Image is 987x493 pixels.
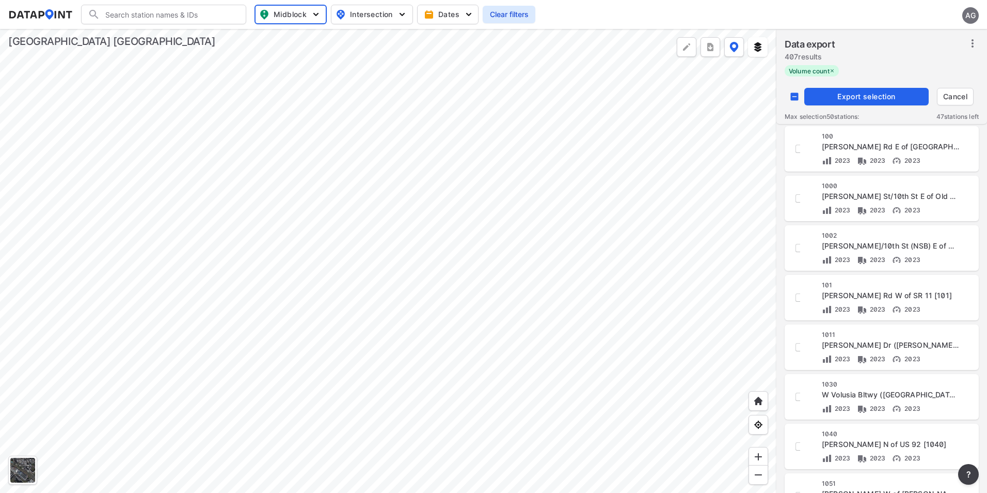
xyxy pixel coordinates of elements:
[785,52,835,62] label: 407 results
[822,304,832,315] img: Volume count
[892,156,902,166] img: Vehicle speed
[8,456,37,485] div: Toggle basemap
[936,113,979,121] label: 47 stations left
[822,439,959,450] div: Kepler Rd N of US 92 [1040]
[902,305,920,313] span: 2023
[822,205,832,215] img: Volume count
[962,7,979,24] div: AG
[867,405,886,412] span: 2023
[832,206,851,214] span: 2023
[958,464,979,485] button: more
[832,256,851,264] span: 2023
[902,454,920,462] span: 2023
[749,415,768,435] div: View my location
[832,405,851,412] span: 2023
[753,396,763,406] img: +XpAUvaXAN7GudzAAAAAElFTkSuQmCC
[311,9,321,20] img: 5YPKRKmlfpI5mqlR8AD95paCi+0kK1fRFDJSaMmawlwaeJcJwk9O2fotCW5ve9gAAAAASUVORK5CYII=
[749,391,768,411] div: Home
[822,281,959,289] div: 101
[489,9,529,20] span: Clear filters
[822,480,959,488] div: 1051
[892,304,902,315] img: Vehicle speed
[258,8,270,21] img: map_pin_mid.602f9df1.svg
[822,430,959,438] div: 1040
[822,132,959,141] div: 100
[832,355,851,363] span: 2023
[937,88,974,105] button: Cancel
[753,420,763,430] img: zeq5HYn9AnE9l6UmnFLPAAAAAElFTkSuQmCC
[753,452,763,462] img: ZvzfEJKXnyWIrJytrsY285QMwk63cM6Drc+sIAAAAASUVORK5CYII=
[464,9,474,20] img: 5YPKRKmlfpI5mqlR8AD95paCi+0kK1fRFDJSaMmawlwaeJcJwk9O2fotCW5ve9gAAAAASUVORK5CYII=
[822,232,959,240] div: 1002
[808,91,925,102] span: Export selection
[857,304,867,315] img: Vehicle class
[902,355,920,363] span: 2023
[822,404,832,414] img: Volume count
[426,9,472,20] span: Dates
[867,305,886,313] span: 2023
[832,157,851,164] span: 2023
[331,5,413,24] button: Intersection
[483,6,535,23] button: Clear filters
[705,42,715,52] img: xqJnZQTG2JQi0x5lvmkeSNbbgIiQD62bqHG8IfrOzanD0FsRdYrij6fAAAAAElFTkSuQmCC
[892,354,902,364] img: Vehicle speed
[100,6,240,23] input: Search
[8,9,73,20] img: dataPointLogo.9353c09d.svg
[867,355,886,363] span: 2023
[867,206,886,214] span: 2023
[902,405,920,412] span: 2023
[701,37,720,57] button: more
[857,205,867,215] img: Vehicle class
[822,182,959,190] div: 1000
[417,5,479,24] button: Dates
[749,447,768,467] div: Zoom in
[902,157,920,164] span: 2023
[832,305,851,313] span: 2023
[729,42,739,52] img: data-point-layers.37681fc9.svg
[942,91,969,102] span: Cancel
[822,380,959,389] div: 1030
[822,354,832,364] img: Volume count
[749,465,768,485] div: Zoom out
[336,8,406,21] span: Intersection
[785,113,859,121] label: Max selection 50 stations:
[822,255,832,265] img: Volume count
[822,142,959,152] div: Arredondo Grant Rd E of Spring Garden Ranch Rd [100]
[964,468,973,481] span: ?
[857,354,867,364] img: Vehicle class
[424,9,434,20] img: calendar-gold.39a51dde.svg
[892,404,902,414] img: Vehicle speed
[677,37,696,57] div: Polygon tool
[822,390,959,400] div: W Volusia Bltwy (Veterans Memorial Pkwy Extension/Kentucky) N of Graves Ave [1030]
[892,255,902,265] img: Vehicle speed
[867,256,886,264] span: 2023
[8,34,215,49] div: [GEOGRAPHIC_DATA] [GEOGRAPHIC_DATA]
[867,454,886,462] span: 2023
[254,5,327,24] button: Midblock
[822,156,832,166] img: zXKTHG75SmCTpzeATkOMbMjAxYFTnPvh7K8Q9YYMXBy4Bd2Bwe9xdUQUqRsak2SDbAAAAABJRU5ErkJggg==
[892,205,902,215] img: Vehicle speed
[822,191,959,202] div: Josephine St/10th St E of Old Mission Rd [1000]
[857,453,867,464] img: Vehicle class
[832,454,851,462] span: 2023
[397,9,407,20] img: 5YPKRKmlfpI5mqlR8AD95paCi+0kK1fRFDJSaMmawlwaeJcJwk9O2fotCW5ve9gAAAAASUVORK5CYII=
[857,255,867,265] img: Vehicle class
[857,156,867,166] img: S3KcC2PZAAAAAElFTkSuQmCC
[867,157,886,164] span: 2023
[902,206,920,214] span: 2023
[822,290,959,301] div: Arredondo Grant Rd W of SR 11 [101]
[785,65,839,76] label: Volume count
[681,42,692,52] img: +Dz8AAAAASUVORK5CYII=
[822,241,959,251] div: Josephine St/10th St (NSB) E of Myrtle Rd [1002]
[902,256,920,264] span: 2023
[892,453,902,464] img: Vehicle speed
[785,37,835,52] label: Data export
[753,470,763,480] img: MAAAAAElFTkSuQmCC
[260,8,320,21] span: Midblock
[804,88,929,105] button: Export selection
[753,42,763,52] img: layers.ee07997e.svg
[822,331,959,339] div: 1011
[857,404,867,414] img: Vehicle class
[335,8,347,21] img: map_pin_int.54838e6b.svg
[822,340,959,350] div: Kathy Dr (N Penin) W of SR A1A [1011]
